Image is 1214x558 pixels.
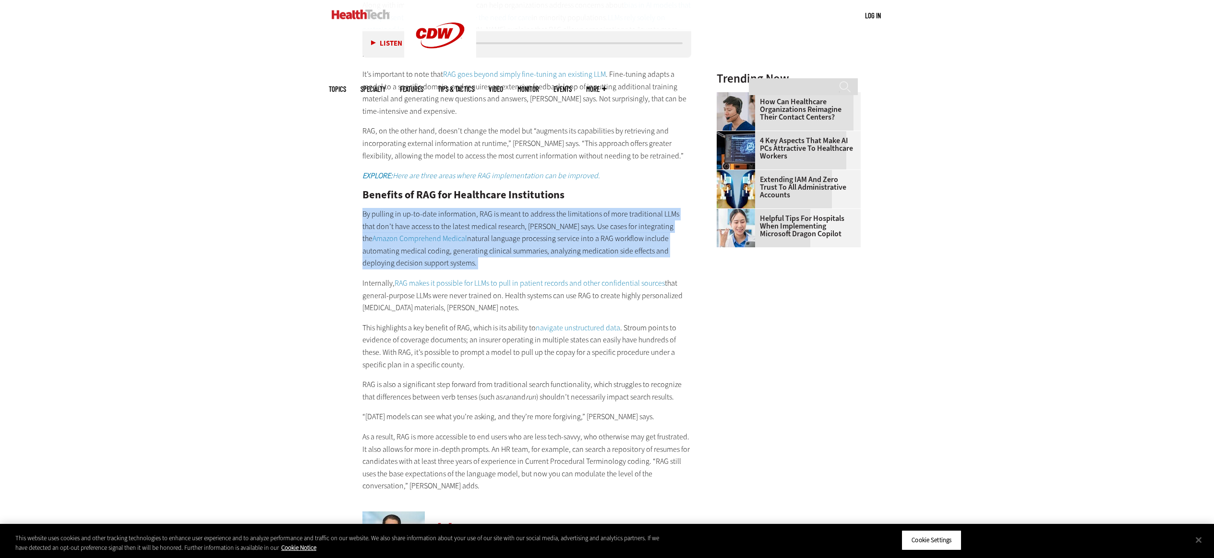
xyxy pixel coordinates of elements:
[281,544,316,552] a: More information about your privacy
[503,392,513,402] em: ran
[489,85,503,93] a: Video
[404,63,476,73] a: CDW
[373,233,467,243] a: Amazon Comprehend Medical
[865,11,881,20] a: Log in
[717,73,861,85] h3: Trending Now
[395,278,665,288] a: RAG makes it possible for LLMs to pull in patient records and other confidential sources
[400,85,423,93] a: Features
[717,170,760,178] a: abstract image of woman with pixelated face
[717,209,755,247] img: Doctor using phone to dictate to tablet
[536,323,620,333] a: navigate unstructured data
[438,85,474,93] a: Tips & Tactics
[362,125,692,162] p: RAG, on the other hand, doesn’t change the model but “augments its capabilities by retrieving and...
[362,170,600,181] em: Here are three areas where RAG implementation can be improved.
[362,277,692,314] p: Internally, that general-purpose LLMs were never trained on. Health systems can use RAG to create...
[329,85,346,93] span: Topics
[362,208,692,269] p: By pulling in up-to-date information, RAG is meant to address the limitations of more traditional...
[362,170,600,181] a: EXPLORE:Here are three areas where RAG implementation can be improved.
[717,137,855,160] a: 4 Key Aspects That Make AI PCs Attractive to Healthcare Workers
[717,209,760,217] a: Doctor using phone to dictate to tablet
[15,534,668,552] div: This website uses cookies and other tracking technologies to enhance user experience and to analy...
[717,131,755,170] img: Desktop monitor with brain AI concept
[586,85,606,93] span: More
[865,11,881,21] div: User menu
[717,92,755,131] img: Healthcare contact center
[362,411,692,423] p: “[DATE] models can see what you’re asking, and they’re more forgiving,” [PERSON_NAME] says.
[362,322,692,371] p: This highlights a key benefit of RAG, which is its ability to . Stroum points to evidence of cove...
[717,98,855,121] a: How Can Healthcare Organizations Reimagine Their Contact Centers?
[361,85,385,93] span: Specialty
[332,10,390,19] img: Home
[717,131,760,139] a: Desktop monitor with brain AI concept
[553,85,572,93] a: Events
[901,530,962,550] button: Cookie Settings
[717,92,760,100] a: Healthcare contact center
[362,170,393,181] strong: EXPLORE:
[1188,529,1209,550] button: Close
[526,392,536,402] em: run
[517,85,539,93] a: MonITor
[362,431,692,492] p: As a result, RAG is more accessible to end users who are less tech-savvy, who otherwise may get f...
[717,170,755,208] img: abstract image of woman with pixelated face
[362,190,692,200] h2: Benefits of RAG for Healthcare Institutions
[717,176,855,199] a: Extending IAM and Zero Trust to All Administrative Accounts
[362,378,692,403] p: RAG is also a significant step forward from traditional search functionality, which struggles to ...
[717,215,855,238] a: Helpful Tips for Hospitals When Implementing Microsoft Dragon Copilot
